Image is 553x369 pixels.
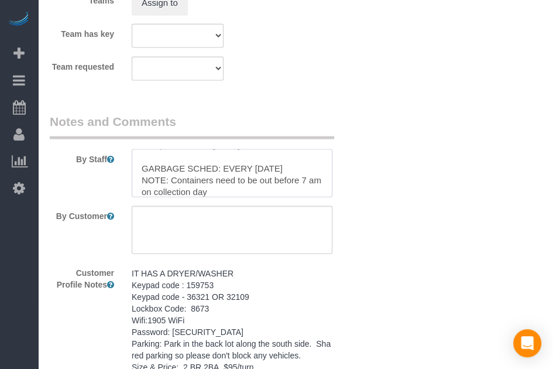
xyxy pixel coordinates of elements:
legend: Notes and Comments [50,113,334,139]
label: Customer Profile Notes [41,263,123,291]
img: Automaid Logo [7,12,30,28]
div: Open Intercom Messenger [513,329,541,357]
label: By Customer [41,206,123,222]
label: Team requested [41,57,123,73]
label: Team has key [41,24,123,40]
label: By Staff [41,149,123,165]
